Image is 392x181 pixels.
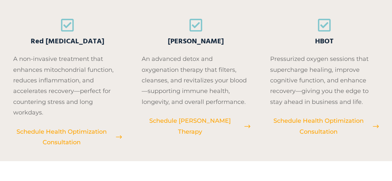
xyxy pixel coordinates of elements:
[13,126,122,148] a: Schedule Health Optimization Consultation
[13,54,122,118] p: A non-invasive treatment that enhances mitochondrial function, reduces inflammation, and accelera...
[270,115,379,137] a: Schedule Health Optimization Consultation
[270,115,367,137] span: Schedule Health Optimization Consultation
[142,115,250,137] a: Schedule [PERSON_NAME] Therapy
[315,36,334,47] span: HBOT
[168,36,224,47] span: [PERSON_NAME]
[31,36,104,47] span: Red [MEDICAL_DATA]
[270,54,379,107] p: Pressurized oxygen sessions that supercharge healing, improve cognitive function, and enhance rec...
[13,126,110,148] span: Schedule Health Optimization Consultation
[142,115,238,137] span: Schedule [PERSON_NAME] Therapy
[142,54,250,107] p: An advanced detox and oxygenation therapy that filters, cleanses, and revitalizes your blood—supp...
